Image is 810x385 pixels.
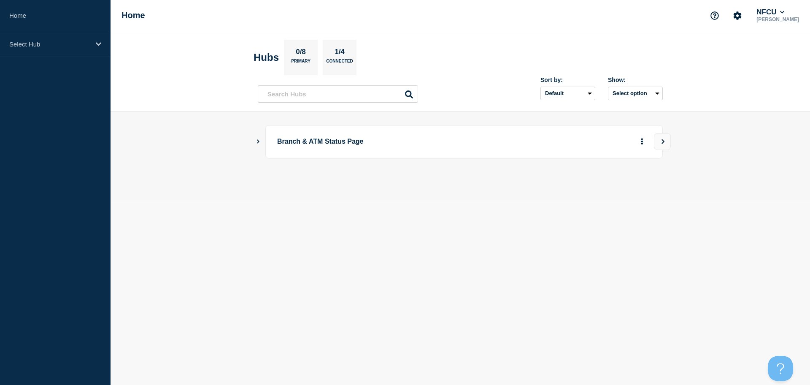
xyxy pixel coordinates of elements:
[254,52,279,63] h2: Hubs
[293,48,309,59] p: 0/8
[326,59,353,68] p: Connected
[608,87,663,100] button: Select option
[755,16,801,22] p: [PERSON_NAME]
[654,133,671,150] button: View
[121,11,145,20] h1: Home
[608,76,663,83] div: Show:
[256,139,260,145] button: Show Connected Hubs
[9,41,90,48] p: Select Hub
[277,134,510,150] p: Branch & ATM Status Page
[729,7,746,25] button: Account settings
[291,59,310,68] p: Primary
[258,85,418,103] input: Search Hubs
[540,87,595,100] select: Sort by
[637,134,648,150] button: More actions
[332,48,348,59] p: 1/4
[768,356,793,381] iframe: Help Scout Beacon - Open
[755,8,786,16] button: NFCU
[540,76,595,83] div: Sort by:
[706,7,724,25] button: Support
